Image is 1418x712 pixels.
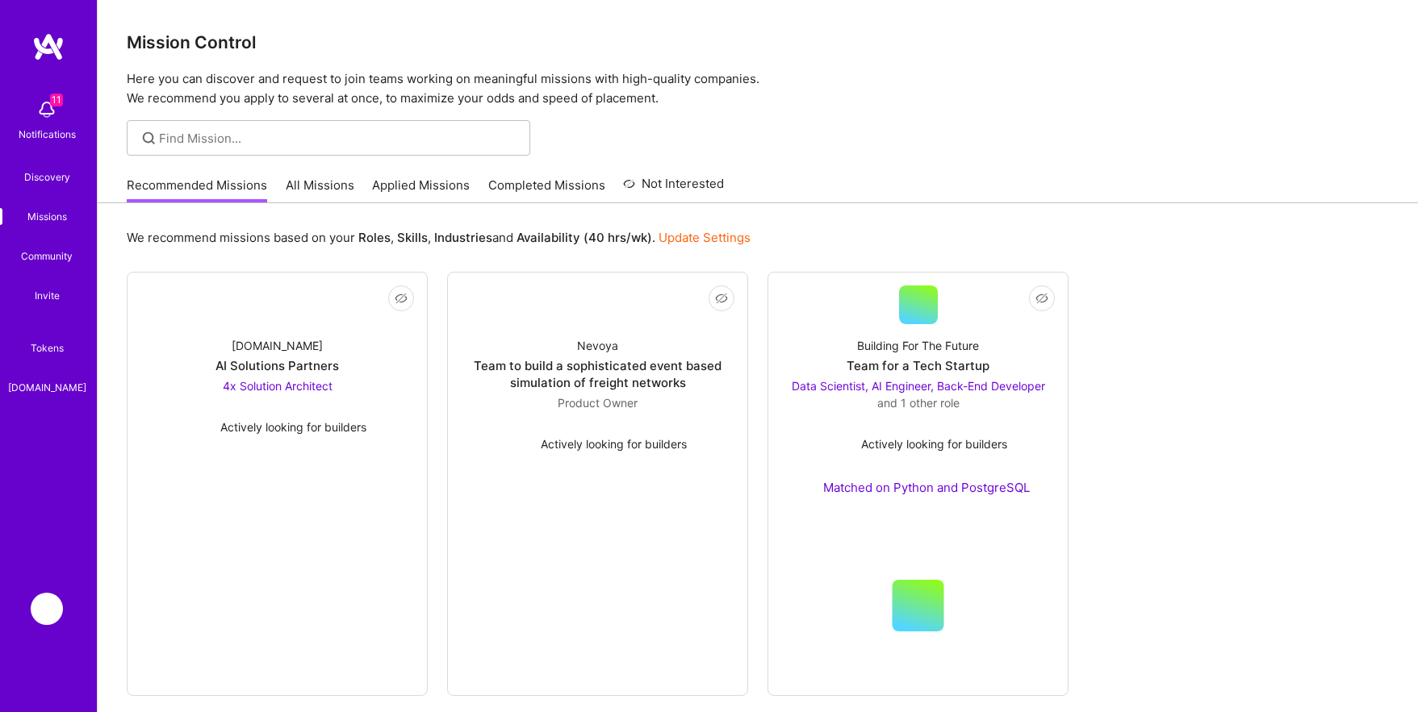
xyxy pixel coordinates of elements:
[508,431,534,456] img: Actively looking for builders
[37,468,56,484] img: tokens
[792,379,1045,393] span: Data Scientist, AI Engineer, Back-End Developer
[781,528,1055,683] img: cover
[395,292,408,305] i: icon EyeClosed
[127,69,1389,108] p: Here you can discover and request to join teams working on meaningful missions with high-quality ...
[517,230,652,245] b: Availability (40 hrs/wk)
[397,230,428,245] b: Skills
[829,431,855,456] img: Actively looking for builders
[223,379,333,393] span: 4x Solution Architect
[21,351,73,368] div: Community
[8,562,86,579] div: [DOMAIN_NAME]
[140,528,414,683] img: cover
[24,201,70,218] div: Discovery
[50,94,63,106] span: 11
[461,357,734,391] div: Team to build a sophisticated event based simulation of freight networks
[857,337,979,354] div: Building For The Future
[140,285,414,477] a: Company Logo[DOMAIN_NAME]AI Solutions Partners4x Solution Architect Actively looking for builders...
[877,396,960,410] span: and 1 other role
[252,580,303,631] img: Company logo
[847,357,989,374] div: Team for a Tech Startup
[31,530,63,562] img: guide book
[27,656,67,689] a: User Avatar
[286,177,354,203] a: All Missions
[232,337,323,354] div: [DOMAIN_NAME]
[31,240,63,273] img: teamwork
[358,230,391,245] b: Roles
[27,602,67,634] a: Grindr: Data + FE + CyberSecurity + QA
[461,528,734,683] img: cover
[558,396,638,410] span: Product Owner
[159,130,518,147] input: Find Mission...
[579,302,617,308] img: Company Logo
[861,435,1007,452] span: Actively looking for builders
[31,490,64,507] div: Tokens
[31,94,63,126] img: bell
[127,177,267,203] a: Recommended Missions
[19,126,76,143] div: Notifications
[372,177,470,203] a: Applied Missions
[31,602,63,634] img: Grindr: Data + FE + CyberSecurity + QA
[806,480,819,493] img: Ateam Purple Icon
[32,32,65,61] img: logo
[220,418,366,435] span: Actively looking for builders
[434,230,492,245] b: Industries
[715,292,728,305] i: icon EyeClosed
[1035,292,1048,305] i: icon EyeClosed
[488,177,605,203] a: Completed Missions
[127,32,1389,52] h3: Mission Control
[258,285,297,324] img: Company Logo
[215,357,339,374] div: AI Solutions Partners
[541,435,687,452] span: Actively looking for builders
[27,312,66,351] img: Community
[188,414,214,439] img: Actively looking for builders
[806,479,1030,496] div: Matched on Python and PostgreSQL
[35,423,60,439] div: Invite
[623,174,724,203] a: Not Interested
[31,656,63,689] img: User Avatar
[31,169,63,201] img: discovery
[31,390,63,423] img: Invite
[659,230,751,245] a: Update Settings
[781,285,1055,515] a: Building For The FutureTeam for a Tech StartupData Scientist, AI Engineer, Back-End Developer and...
[127,229,751,246] p: We recommend missions based on your , , and .
[140,129,158,148] i: icon SearchGrey
[461,285,734,477] a: Company LogoNevoyaTeam to build a sophisticated event based simulation of freight networksProduct...
[27,273,67,289] div: Missions
[572,580,624,631] img: Company logo
[577,337,618,354] div: Nevoya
